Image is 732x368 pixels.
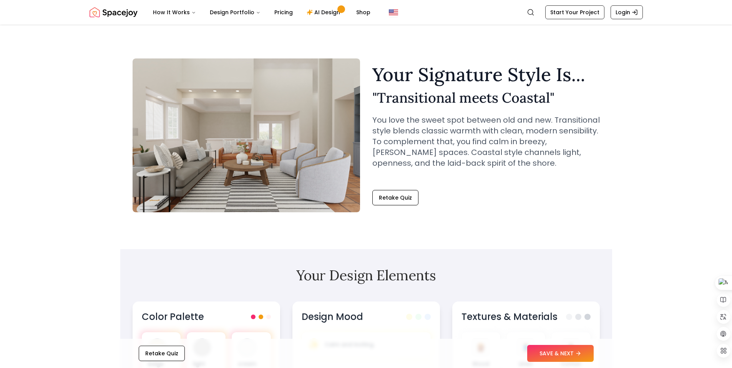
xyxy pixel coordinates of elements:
a: Shop [350,5,377,20]
p: You love the sweet spot between old and new. Transitional style blends classic warmth with clean,... [372,115,600,168]
h2: " Transitional meets Coastal " [372,90,600,105]
h3: Color Palette [142,311,204,323]
button: Retake Quiz [139,346,185,361]
a: AI Design [300,5,349,20]
button: Design Portfolio [204,5,267,20]
nav: Main [147,5,377,20]
a: Pricing [268,5,299,20]
button: SAVE & NEXT [527,345,594,362]
h1: Your Signature Style Is... [372,65,600,84]
a: Start Your Project [545,5,604,19]
a: Login [611,5,643,19]
img: Transitional meets Coastal Style Example [133,58,360,212]
h3: Textures & Materials [461,311,558,323]
h2: Your Design Elements [133,268,600,283]
img: United States [389,8,398,17]
button: Retake Quiz [372,190,418,205]
a: Spacejoy [90,5,138,20]
img: Spacejoy Logo [90,5,138,20]
h3: Design Mood [302,311,363,323]
button: How It Works [147,5,202,20]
